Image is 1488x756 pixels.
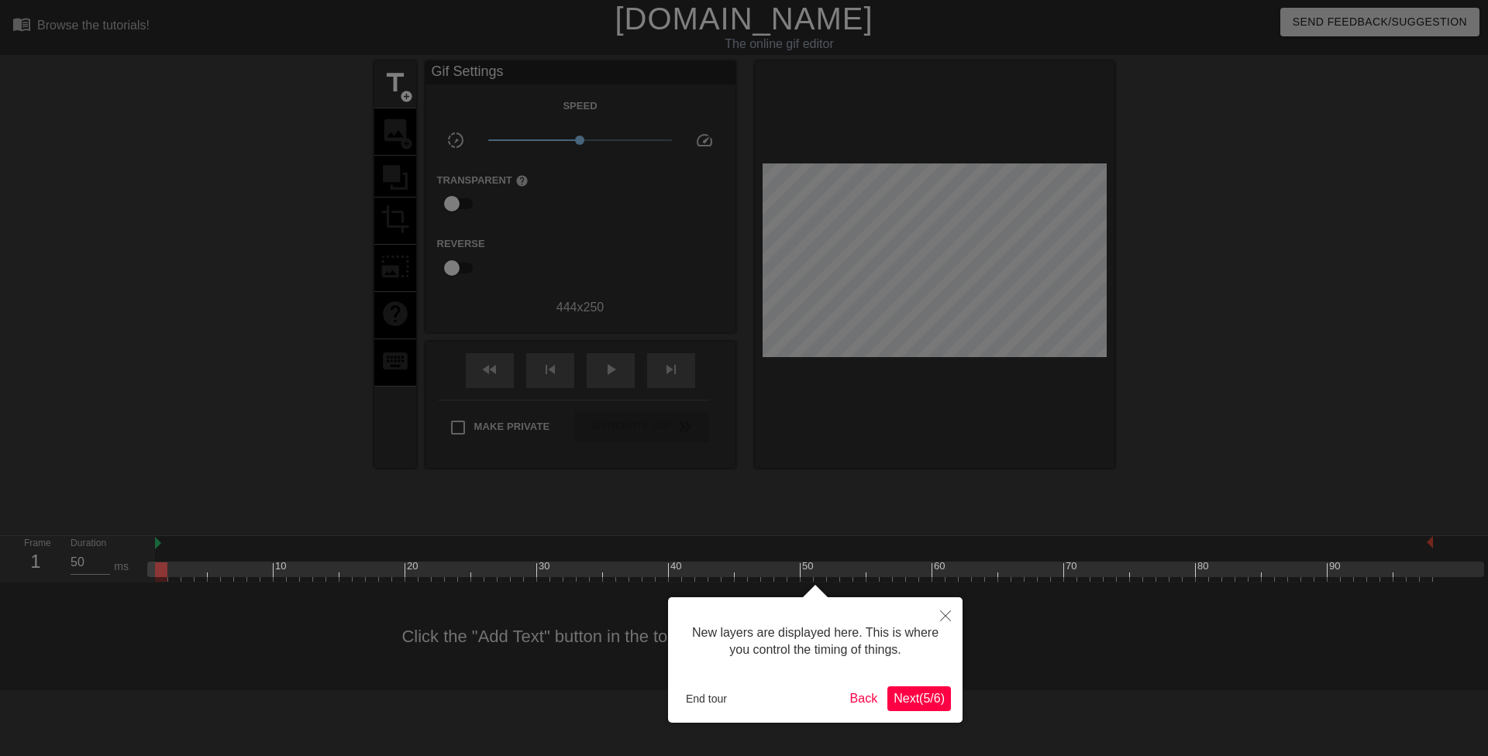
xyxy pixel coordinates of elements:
span: Next ( 5 / 6 ) [894,692,945,705]
button: End tour [680,687,733,710]
div: New layers are displayed here. This is where you control the timing of things. [680,609,951,675]
button: Next [887,686,951,711]
button: Close [928,597,963,633]
button: Back [844,686,884,711]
